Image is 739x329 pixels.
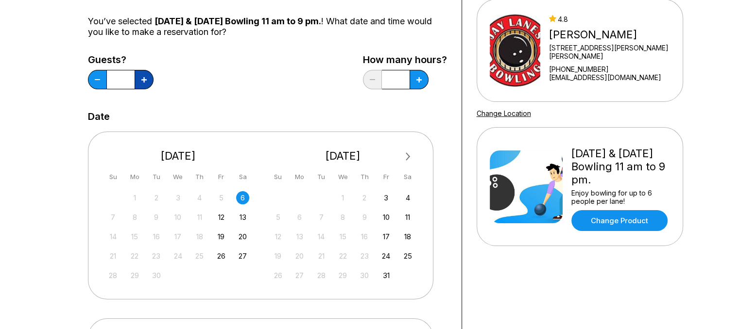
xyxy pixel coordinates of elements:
div: Mo [128,170,141,183]
div: Not available Monday, October 20th, 2025 [293,249,306,263]
div: month 2025-09 [105,190,251,282]
div: Not available Wednesday, October 8th, 2025 [336,211,349,224]
div: Not available Wednesday, September 3rd, 2025 [172,191,185,204]
div: Choose Saturday, October 18th, 2025 [401,230,414,243]
div: We [336,170,349,183]
div: Choose Friday, October 3rd, 2025 [379,191,393,204]
span: [DATE] & [DATE] Bowling 11 am to 9 pm. [155,16,321,26]
div: Not available Wednesday, October 29th, 2025 [336,269,349,282]
a: Change Product [571,210,668,231]
div: Not available Wednesday, October 1st, 2025 [336,191,349,204]
img: Jay Lanes [490,14,540,87]
label: How many hours? [363,54,447,65]
div: [STREET_ADDRESS][PERSON_NAME][PERSON_NAME] [549,44,670,60]
div: Choose Saturday, September 20th, 2025 [236,230,249,243]
div: Choose Saturday, September 27th, 2025 [236,249,249,263]
div: Not available Sunday, September 14th, 2025 [106,230,120,243]
div: Choose Saturday, October 11th, 2025 [401,211,414,224]
div: Choose Friday, October 17th, 2025 [379,230,393,243]
div: Tu [315,170,328,183]
label: Date [88,111,110,122]
div: Not available Monday, September 29th, 2025 [128,269,141,282]
div: Su [272,170,285,183]
div: [DATE] & [DATE] Bowling 11 am to 9 pm. [571,147,670,186]
div: Not available Thursday, September 4th, 2025 [193,191,206,204]
div: Not available Friday, September 5th, 2025 [215,191,228,204]
img: Friday & Saturday Bowling 11 am to 9 pm. [490,150,563,223]
div: [DATE] [268,149,418,163]
div: Not available Monday, September 15th, 2025 [128,230,141,243]
div: [PHONE_NUMBER] [549,65,670,73]
div: month 2025-10 [270,190,416,282]
div: Not available Sunday, September 7th, 2025 [106,211,120,224]
div: Choose Friday, September 26th, 2025 [215,249,228,263]
div: Not available Thursday, October 23rd, 2025 [358,249,371,263]
div: Tu [150,170,163,183]
label: Guests? [88,54,154,65]
div: Choose Friday, September 19th, 2025 [215,230,228,243]
div: Choose Saturday, October 25th, 2025 [401,249,414,263]
div: Not available Wednesday, September 10th, 2025 [172,211,185,224]
div: Not available Monday, October 13th, 2025 [293,230,306,243]
div: Choose Saturday, October 4th, 2025 [401,191,414,204]
div: Not available Thursday, October 30th, 2025 [358,269,371,282]
div: Not available Wednesday, September 17th, 2025 [172,230,185,243]
div: Fr [215,170,228,183]
button: Next Month [400,149,416,164]
div: Choose Friday, October 31st, 2025 [379,269,393,282]
div: Not available Tuesday, September 23rd, 2025 [150,249,163,263]
div: [DATE] [103,149,254,163]
div: Not available Wednesday, October 15th, 2025 [336,230,349,243]
div: Not available Tuesday, September 2nd, 2025 [150,191,163,204]
div: Not available Tuesday, September 30th, 2025 [150,269,163,282]
div: Choose Friday, October 24th, 2025 [379,249,393,263]
div: Th [358,170,371,183]
a: [EMAIL_ADDRESS][DOMAIN_NAME] [549,73,670,82]
div: Not available Thursday, October 2nd, 2025 [358,191,371,204]
div: Not available Sunday, September 28th, 2025 [106,269,120,282]
div: Mo [293,170,306,183]
div: Not available Wednesday, October 22nd, 2025 [336,249,349,263]
div: Enjoy bowling for up to 6 people per lane! [571,189,670,205]
div: Not available Sunday, October 19th, 2025 [272,249,285,263]
div: Su [106,170,120,183]
div: Choose Friday, September 12th, 2025 [215,211,228,224]
div: Not available Monday, October 6th, 2025 [293,211,306,224]
div: Not available Thursday, September 25th, 2025 [193,249,206,263]
div: Not available Monday, September 1st, 2025 [128,191,141,204]
div: Sa [236,170,249,183]
div: Choose Saturday, September 13th, 2025 [236,211,249,224]
div: Fr [379,170,393,183]
div: Not available Thursday, October 9th, 2025 [358,211,371,224]
div: Not available Monday, October 27th, 2025 [293,269,306,282]
div: Sa [401,170,414,183]
div: Not available Tuesday, September 9th, 2025 [150,211,163,224]
div: Not available Sunday, October 26th, 2025 [272,269,285,282]
div: You’ve selected ! What date and time would you like to make a reservation for? [88,16,447,37]
div: Not available Monday, September 8th, 2025 [128,211,141,224]
div: Not available Sunday, October 5th, 2025 [272,211,285,224]
div: Not available Tuesday, October 21st, 2025 [315,249,328,263]
div: Not available Sunday, September 21st, 2025 [106,249,120,263]
div: Not available Wednesday, September 24th, 2025 [172,249,185,263]
a: Change Location [477,109,531,117]
div: Not available Thursday, October 16th, 2025 [358,230,371,243]
div: Not available Thursday, September 11th, 2025 [193,211,206,224]
div: [PERSON_NAME] [549,28,670,41]
div: Not available Tuesday, September 16th, 2025 [150,230,163,243]
div: Th [193,170,206,183]
div: Not available Monday, September 22nd, 2025 [128,249,141,263]
div: Not available Tuesday, October 7th, 2025 [315,211,328,224]
div: We [172,170,185,183]
div: 4.8 [549,15,670,23]
div: Choose Friday, October 10th, 2025 [379,211,393,224]
div: Not available Tuesday, October 14th, 2025 [315,230,328,243]
div: Not available Thursday, September 18th, 2025 [193,230,206,243]
div: Choose Saturday, September 6th, 2025 [236,191,249,204]
div: Not available Sunday, October 12th, 2025 [272,230,285,243]
div: Not available Tuesday, October 28th, 2025 [315,269,328,282]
